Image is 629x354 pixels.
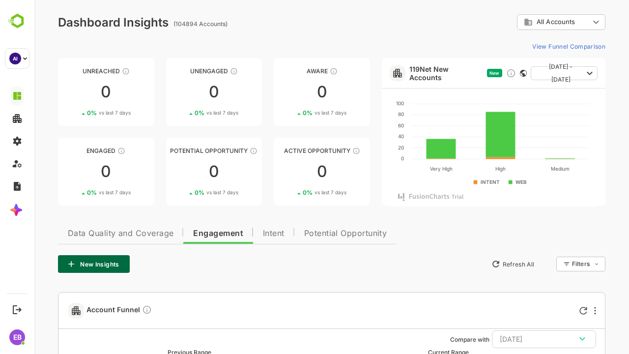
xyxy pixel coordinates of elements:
[457,330,562,348] button: [DATE]
[295,67,303,75] div: These accounts have just entered the buying cycle and need further nurturing
[416,336,455,343] ag: Compare with
[496,66,563,80] button: [DATE] - [DATE]
[270,230,353,237] span: Potential Opportunity
[375,65,449,82] a: 119Net New Accounts
[486,70,492,77] div: This card does not support filter and segments
[108,305,117,316] div: Compare Funnel to any previous dates, and click on any plot in the current funnel to view the det...
[364,122,370,128] text: 60
[465,333,554,346] div: [DATE]
[538,260,555,267] div: Filters
[455,70,465,76] span: New
[396,166,418,172] text: Very High
[33,230,139,237] span: Data Quality and Coverage
[239,164,336,179] div: 0
[516,166,535,172] text: Medium
[87,67,95,75] div: These accounts have not been engaged with for a defined time period
[268,189,312,196] div: 0 %
[9,53,21,64] div: AI
[132,84,228,100] div: 0
[489,18,555,27] div: All Accounts
[132,138,228,206] a: Potential OpportunityThese accounts are MQAs and can be passed on to Inside Sales00%vs last 7 days
[215,147,223,155] div: These accounts are MQAs and can be passed on to Inside Sales
[160,189,204,196] div: 0 %
[160,109,204,117] div: 0 %
[9,329,25,345] div: EB
[502,18,541,26] span: All Accounts
[364,133,370,139] text: 40
[367,155,370,161] text: 0
[5,12,30,30] img: BambooboxLogoMark.f1c84d78b4c51b1a7b5f700c9845e183.svg
[453,256,504,272] button: Refresh All
[268,109,312,117] div: 0 %
[24,15,134,29] div: Dashboard Insights
[24,138,120,206] a: EngagedThese accounts are warm, further nurturing would qualify them to MQAs00%vs last 7 days
[132,164,228,179] div: 0
[483,13,571,32] div: All Accounts
[545,307,553,315] div: Refresh
[132,58,228,126] a: UnengagedThese accounts have not shown enough engagement and need nurturing00%vs last 7 days
[280,189,312,196] span: vs last 7 days
[159,230,209,237] span: Engagement
[24,255,95,273] button: New Insights
[280,109,312,117] span: vs last 7 days
[239,138,336,206] a: Active OpportunityThese accounts have open opportunities which might be at any of the Sales Stage...
[504,60,548,86] span: [DATE] - [DATE]
[53,109,96,117] div: 0 %
[53,189,96,196] div: 0 %
[461,166,471,172] text: High
[10,303,24,316] button: Logout
[24,164,120,179] div: 0
[239,58,336,126] a: AwareThese accounts have just entered the buying cycle and need further nurturing00%vs last 7 days
[239,84,336,100] div: 0
[24,84,120,100] div: 0
[560,307,562,315] div: More
[196,67,203,75] div: These accounts have not shown enough engagement and need nurturing
[132,67,228,75] div: Unengaged
[229,230,250,237] span: Intent
[364,145,370,150] text: 20
[52,305,117,316] span: Account Funnel
[172,109,204,117] span: vs last 7 days
[362,100,370,106] text: 100
[537,255,571,273] div: Filters
[472,68,482,78] div: Discover new ICP-fit accounts showing engagement — via intent surges, anonymous website visits, L...
[64,189,96,196] span: vs last 7 days
[132,147,228,154] div: Potential Opportunity
[494,38,571,54] button: View Funnel Comparison
[83,147,91,155] div: These accounts are warm, further nurturing would qualify them to MQAs
[318,147,326,155] div: These accounts have open opportunities which might be at any of the Sales Stages
[239,67,336,75] div: Aware
[24,67,120,75] div: Unreached
[172,189,204,196] span: vs last 7 days
[239,147,336,154] div: Active Opportunity
[24,147,120,154] div: Engaged
[24,58,120,126] a: UnreachedThese accounts have not been engaged with for a defined time period00%vs last 7 days
[364,111,370,117] text: 80
[64,109,96,117] span: vs last 7 days
[139,20,196,28] ag: (104894 Accounts)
